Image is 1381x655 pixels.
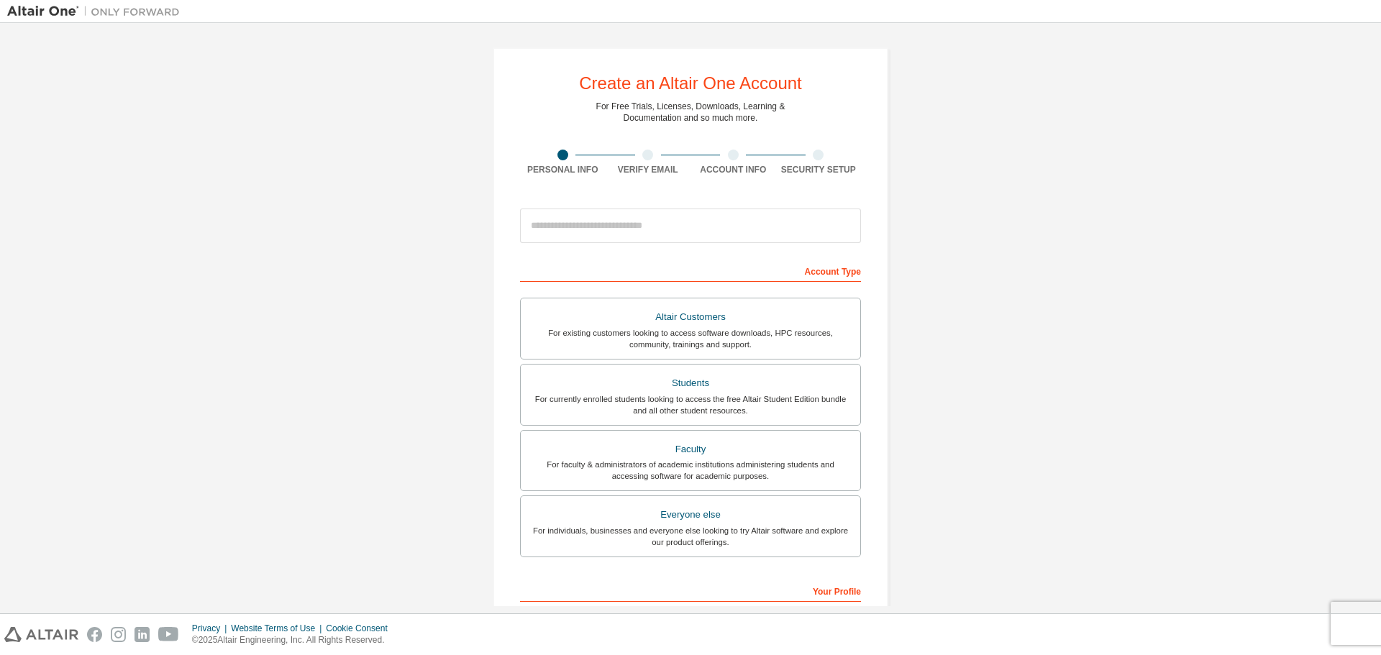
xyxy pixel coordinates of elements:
div: Create an Altair One Account [579,75,802,92]
div: For faculty & administrators of academic institutions administering students and accessing softwa... [529,459,852,482]
div: Faculty [529,439,852,459]
div: For existing customers looking to access software downloads, HPC resources, community, trainings ... [529,327,852,350]
img: facebook.svg [87,627,102,642]
p: © 2025 Altair Engineering, Inc. All Rights Reserved. [192,634,396,646]
img: Altair One [7,4,187,19]
img: altair_logo.svg [4,627,78,642]
div: Cookie Consent [326,623,396,634]
div: For currently enrolled students looking to access the free Altair Student Edition bundle and all ... [529,393,852,416]
div: Website Terms of Use [231,623,326,634]
div: Privacy [192,623,231,634]
div: Verify Email [606,164,691,175]
div: Students [529,373,852,393]
div: Your Profile [520,579,861,602]
div: Personal Info [520,164,606,175]
div: Everyone else [529,505,852,525]
img: youtube.svg [158,627,179,642]
div: Altair Customers [529,307,852,327]
div: For Free Trials, Licenses, Downloads, Learning & Documentation and so much more. [596,101,785,124]
img: instagram.svg [111,627,126,642]
div: Account Type [520,259,861,282]
div: For individuals, businesses and everyone else looking to try Altair software and explore our prod... [529,525,852,548]
img: linkedin.svg [135,627,150,642]
div: Account Info [690,164,776,175]
div: Security Setup [776,164,862,175]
